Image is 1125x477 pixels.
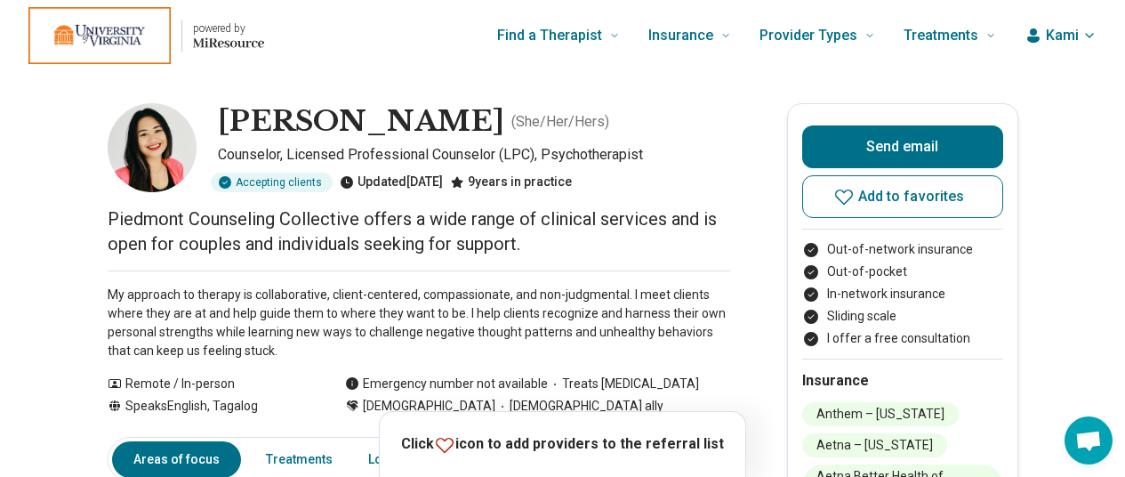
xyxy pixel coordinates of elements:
[802,329,1003,348] li: I offer a free consultation
[108,286,730,360] p: My approach to therapy is collaborative, client-centered, compassionate, and non-judgmental. I me...
[193,21,264,36] p: powered by
[802,240,1003,259] li: Out-of-network insurance
[802,402,959,426] li: Anthem – [US_STATE]
[858,190,965,204] span: Add to favorites
[511,111,609,133] p: ( She/Her/Hers )
[904,23,978,48] span: Treatments
[340,173,443,192] div: Updated [DATE]
[363,397,495,416] span: [DEMOGRAPHIC_DATA]
[802,263,1003,281] li: Out-of-pocket
[802,125,1003,168] button: Send email
[211,173,333,192] div: Accepting clients
[108,206,730,256] p: Piedmont Counseling Collective offers a wide range of clinical services and is open for couples a...
[802,240,1003,348] ul: Payment options
[497,23,602,48] span: Find a Therapist
[108,375,309,393] div: Remote / In-person
[802,370,1003,392] h2: Insurance
[648,23,713,48] span: Insurance
[802,433,947,457] li: Aetna – [US_STATE]
[218,144,730,166] p: Counselor, Licensed Professional Counselor (LPC), Psychotherapist
[108,397,309,416] div: Speaks English, Tagalog
[802,285,1003,303] li: In-network insurance
[1025,25,1097,46] button: Kami
[28,7,264,64] a: Home page
[1065,416,1113,465] div: Open chat
[345,375,548,393] div: Emergency number not available
[1046,25,1079,46] span: Kami
[802,307,1003,326] li: Sliding scale
[802,175,1003,218] button: Add to favorites
[218,103,504,141] h1: [PERSON_NAME]
[108,103,197,192] img: Jem Iwatsubo, Counselor
[548,375,699,393] span: Treats [MEDICAL_DATA]
[401,433,724,456] p: Click icon to add providers to the referral list
[495,397,663,416] span: [DEMOGRAPHIC_DATA] ally
[450,173,572,192] div: 9 years in practice
[759,23,857,48] span: Provider Types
